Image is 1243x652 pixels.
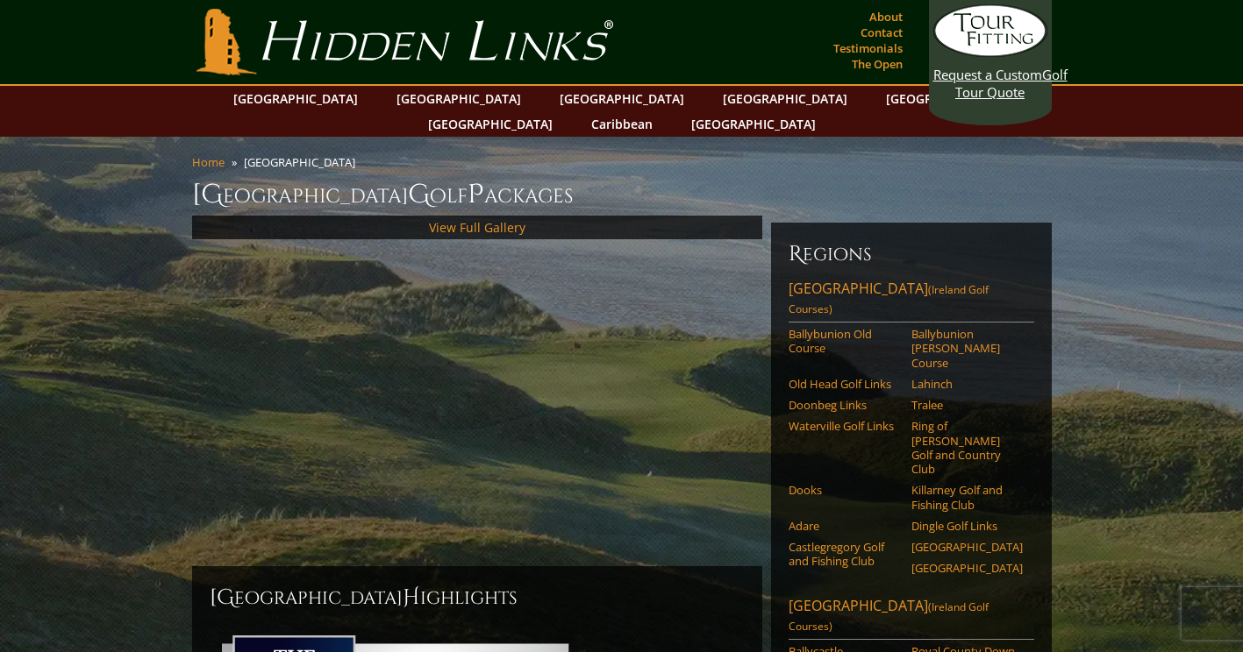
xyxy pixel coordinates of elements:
span: (Ireland Golf Courses) [789,599,989,634]
a: [GEOGRAPHIC_DATA] [911,561,1023,575]
a: Testimonials [829,36,907,60]
span: H [403,584,420,612]
a: Adare [789,519,900,533]
a: [GEOGRAPHIC_DATA] [911,540,1023,554]
h6: Regions [789,240,1034,268]
a: [GEOGRAPHIC_DATA] [225,86,367,111]
a: Caribbean [582,111,661,137]
a: Request a CustomGolf Tour Quote [933,4,1047,101]
a: [GEOGRAPHIC_DATA](Ireland Golf Courses) [789,279,1034,322]
h2: [GEOGRAPHIC_DATA] ighlights [210,584,745,612]
a: About [865,4,907,29]
a: Ring of [PERSON_NAME] Golf and Country Club [911,419,1023,476]
h1: [GEOGRAPHIC_DATA] olf ackages [192,177,1052,212]
span: (Ireland Golf Courses) [789,282,989,316]
a: Doonbeg Links [789,398,900,412]
span: P [468,177,484,212]
a: Killarney Golf and Fishing Club [911,483,1023,512]
a: [GEOGRAPHIC_DATA] [419,111,561,137]
a: Old Head Golf Links [789,377,900,391]
a: [GEOGRAPHIC_DATA] [714,86,856,111]
span: G [408,177,430,212]
a: [GEOGRAPHIC_DATA] [551,86,693,111]
a: Tralee [911,398,1023,412]
a: Lahinch [911,377,1023,391]
span: Request a Custom [933,66,1042,83]
a: The Open [847,52,907,76]
a: Ballybunion [PERSON_NAME] Course [911,327,1023,370]
a: [GEOGRAPHIC_DATA] [877,86,1019,111]
a: Waterville Golf Links [789,419,900,433]
a: Castlegregory Golf and Fishing Club [789,540,900,569]
a: [GEOGRAPHIC_DATA] [682,111,825,137]
a: Dingle Golf Links [911,519,1023,533]
a: Home [192,154,225,170]
a: Contact [856,20,907,45]
a: Dooks [789,483,900,497]
li: [GEOGRAPHIC_DATA] [244,154,362,170]
a: [GEOGRAPHIC_DATA] [388,86,530,111]
a: Ballybunion Old Course [789,327,900,356]
a: View Full Gallery [429,219,525,236]
a: [GEOGRAPHIC_DATA](Ireland Golf Courses) [789,596,1034,640]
